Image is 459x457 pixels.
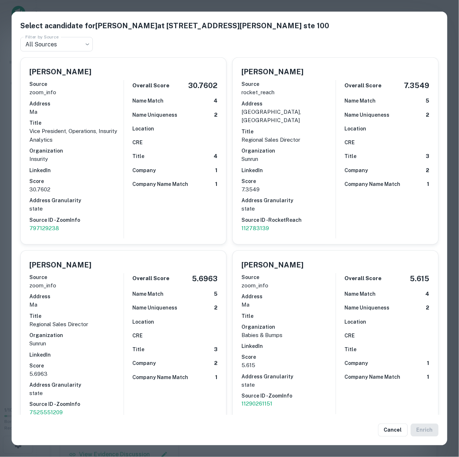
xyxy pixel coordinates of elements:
h6: 2 [214,304,218,312]
h6: Source [241,273,336,281]
h6: Overall Score [133,274,170,283]
h6: Location [133,125,154,133]
h6: CRE [133,332,143,340]
h5: [PERSON_NAME] [241,259,303,270]
p: Sunrun [241,155,336,163]
button: Cancel [378,424,408,437]
h6: Address [241,292,336,300]
h5: Select a candidate for [PERSON_NAME] at [STREET_ADDRESS][PERSON_NAME] ste 100 [20,20,439,31]
h6: Address Granularity [29,381,124,389]
h6: 5 [426,97,430,105]
h6: Company [133,166,156,174]
h6: CRE [345,138,355,146]
p: [GEOGRAPHIC_DATA], [GEOGRAPHIC_DATA] [241,108,336,125]
h5: [PERSON_NAME] [29,66,91,77]
h5: 5.6963 [192,273,218,284]
h6: Company [345,359,368,367]
h6: 2 [214,111,218,119]
h6: Address [29,100,124,108]
p: zoom_info [29,88,124,97]
p: 5.615 [241,361,336,370]
a: 11290261151 [241,400,336,408]
h5: 30.7602 [188,80,218,91]
p: state [29,389,124,398]
p: Babies & Bumps [241,331,336,340]
p: zoom_info [241,281,336,290]
h6: Name Uniqueness [345,304,390,312]
h6: Name Match [345,97,376,105]
h6: Source ID - ZoomInfo [29,400,124,408]
h6: Company Name Match [133,373,189,381]
h6: Company [345,166,368,174]
h6: Title [241,128,336,136]
h6: Source [29,273,124,281]
h6: Location [345,125,367,133]
p: 5.6963 [29,370,124,378]
h6: Company [133,359,156,367]
p: ma [241,300,336,309]
h6: Score [241,177,336,185]
p: 7.3549 [241,185,336,194]
h6: Company Name Match [133,180,189,188]
h6: Source ID - RocketReach [241,216,336,224]
h6: Name Match [133,290,164,298]
p: Regional Sales Director [29,320,124,329]
h6: 1 [215,166,218,175]
h6: Name Uniqueness [345,111,390,119]
h6: Address [29,292,124,300]
h6: Title [241,312,336,320]
h6: Company Name Match [345,180,401,188]
p: zoom_info [29,281,124,290]
div: All Sources [20,37,93,51]
h5: [PERSON_NAME] [29,259,91,270]
p: ma [29,300,124,309]
h6: 1 [427,359,430,367]
h6: Source ID - ZoomInfo [241,392,336,400]
h6: 1 [427,180,430,188]
h6: Title [29,312,124,320]
p: Insurity [29,155,124,163]
h6: Name Uniqueness [133,111,178,119]
h6: Score [29,362,124,370]
p: Regional Sales Director [241,136,336,144]
h6: Title [345,152,357,160]
h6: 1 [215,180,218,188]
h5: [PERSON_NAME] [241,66,303,77]
h6: Title [345,345,357,353]
h6: 3 [426,152,430,161]
h6: Source [29,80,124,88]
h6: Score [241,353,336,361]
p: state [29,204,124,213]
h6: Address [241,100,336,108]
h6: Source [241,80,336,88]
h6: Title [133,345,145,353]
h6: Name Match [133,97,164,105]
h6: Address Granularity [241,373,336,381]
h6: Address Granularity [241,196,336,204]
h6: LinkedIn [241,166,336,174]
a: 112783139 [241,224,336,233]
iframe: Chat Widget [423,399,459,434]
h6: 3 [214,345,218,354]
h6: LinkedIn [241,342,336,350]
h6: Company Name Match [345,373,401,381]
p: state [241,204,336,213]
p: Vice President, Operations, Insurity Analytics [29,127,124,144]
h6: Title [133,152,145,160]
h5: 7.3549 [404,80,430,91]
p: 7525551209 [29,408,124,417]
label: Filter by Source [25,34,59,40]
h6: Score [29,177,124,185]
h6: 1 [427,373,430,381]
h6: Organization [29,147,124,155]
h6: 5 [214,290,218,298]
h6: 4 [426,290,430,298]
a: 797129238 [29,224,124,233]
h6: Organization [241,147,336,155]
h6: Overall Score [133,82,170,90]
p: rocket_reach [241,88,336,97]
h6: Overall Score [345,82,382,90]
h6: 2 [214,359,218,367]
h6: Location [345,318,367,326]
